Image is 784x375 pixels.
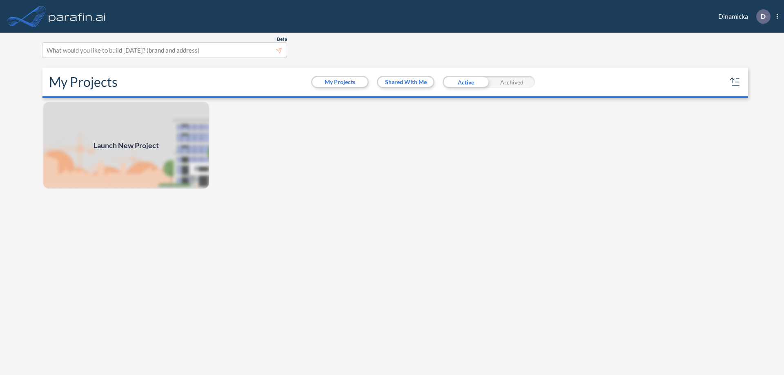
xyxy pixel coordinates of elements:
[378,77,433,87] button: Shared With Me
[49,74,118,90] h2: My Projects
[706,9,778,24] div: Dinamicka
[94,140,159,151] span: Launch New Project
[761,13,766,20] p: D
[443,76,489,88] div: Active
[489,76,535,88] div: Archived
[277,36,287,42] span: Beta
[42,101,210,189] img: add
[42,101,210,189] a: Launch New Project
[728,75,742,89] button: sort
[312,77,367,87] button: My Projects
[47,8,107,24] img: logo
